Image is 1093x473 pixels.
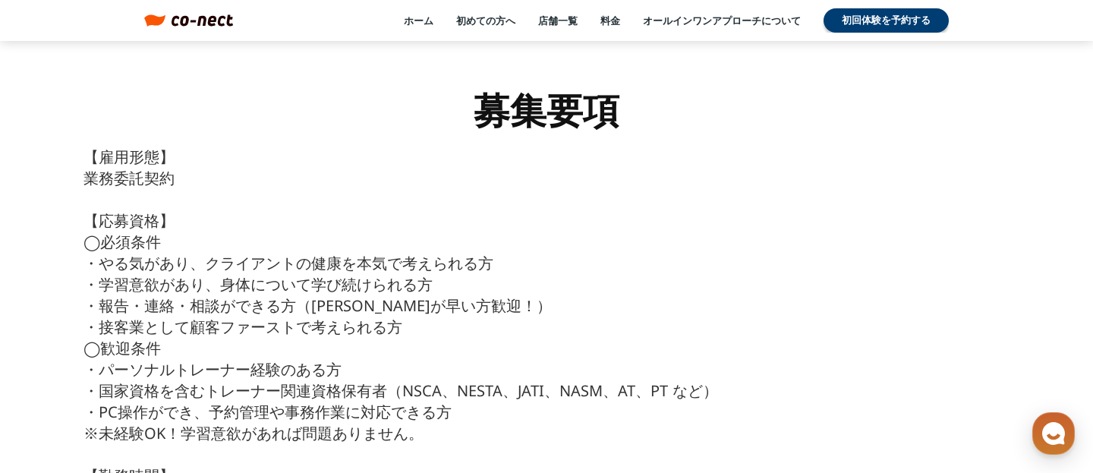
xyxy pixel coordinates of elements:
span: 設定 [235,370,253,382]
a: ホーム [404,14,433,27]
a: 初回体験を予約する [824,8,949,33]
a: 料金 [600,14,620,27]
a: 店舗一覧 [538,14,578,27]
span: チャット [130,371,166,383]
a: チャット [100,347,196,385]
h2: 募集要項 [474,88,619,132]
a: ホーム [5,347,100,385]
a: 初めての方へ [456,14,515,27]
span: ホーム [39,370,66,382]
a: オールインワンアプローチについて [643,14,801,27]
a: 設定 [196,347,291,385]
